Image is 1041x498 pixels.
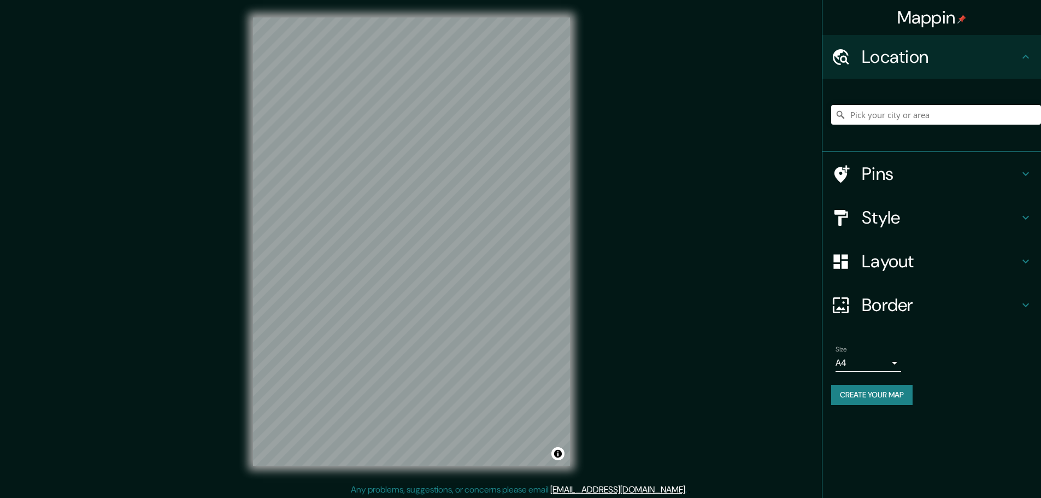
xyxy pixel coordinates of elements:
[862,163,1019,185] h4: Pins
[897,7,967,28] h4: Mappin
[822,283,1041,327] div: Border
[862,207,1019,229] h4: Style
[957,15,966,24] img: pin-icon.png
[831,385,913,405] button: Create your map
[822,196,1041,239] div: Style
[836,354,901,372] div: A4
[862,46,1019,68] h4: Location
[551,447,564,460] button: Toggle attribution
[687,483,689,496] div: .
[550,484,685,495] a: [EMAIL_ADDRESS][DOMAIN_NAME]
[253,17,570,466] canvas: Map
[822,35,1041,79] div: Location
[831,105,1041,125] input: Pick your city or area
[862,294,1019,316] h4: Border
[836,345,847,354] label: Size
[689,483,691,496] div: .
[351,483,687,496] p: Any problems, suggestions, or concerns please email .
[822,152,1041,196] div: Pins
[862,250,1019,272] h4: Layout
[822,239,1041,283] div: Layout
